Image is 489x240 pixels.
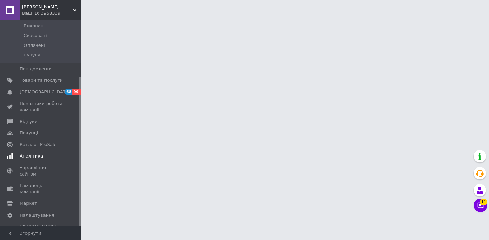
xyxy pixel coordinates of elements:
[20,130,38,136] span: Покупці
[480,199,487,205] span: 11
[20,142,56,148] span: Каталог ProSale
[20,153,43,159] span: Аналітика
[20,66,53,72] span: Повідомлення
[22,4,73,10] span: zabka
[20,77,63,84] span: Товари та послуги
[20,100,63,113] span: Показники роботи компанії
[65,89,72,95] span: 68
[24,52,40,58] span: пупупу
[22,10,81,16] div: Ваш ID: 3958339
[20,89,70,95] span: [DEMOGRAPHIC_DATA]
[24,42,45,49] span: Оплачені
[20,183,63,195] span: Гаманець компанії
[72,89,84,95] span: 99+
[24,23,45,29] span: Виконані
[20,118,37,125] span: Відгуки
[20,200,37,206] span: Маркет
[20,165,63,177] span: Управління сайтом
[20,212,54,218] span: Налаштування
[24,33,47,39] span: Скасовані
[474,199,487,212] button: Чат з покупцем11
